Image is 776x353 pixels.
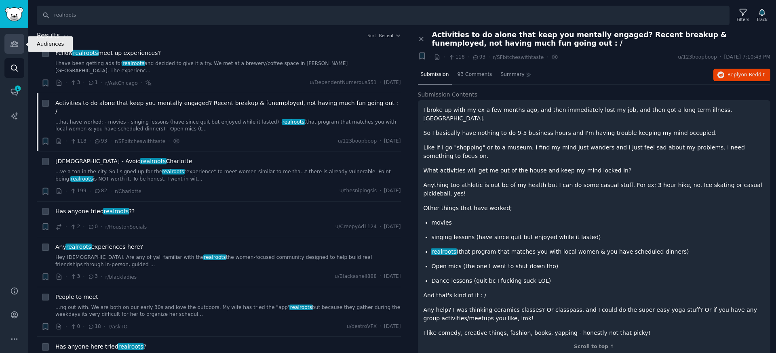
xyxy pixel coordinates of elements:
p: Like if I go "shopping" or to a museum, I find my mind just wanders and I just feel sad about my ... [424,143,765,160]
span: r/HoustonSocials [105,224,147,230]
span: · [429,53,431,61]
span: · [546,53,548,61]
a: Has anyone here triedrealroots? [55,342,146,351]
span: [DATE] 7:10:43 PM [724,54,770,61]
span: r/askTO [108,324,127,330]
a: 1 [4,82,24,102]
a: Fellowrealrootsmeet up experiences? [55,49,161,57]
span: · [89,187,91,195]
span: · [65,137,67,145]
span: realroots [103,208,129,214]
span: [DATE] [384,273,401,280]
span: realroots [70,176,94,182]
span: realroots [203,254,227,260]
p: And that's kind of it : / [424,291,765,300]
span: realroots [162,169,185,174]
span: 93 [94,138,107,145]
p: Any help? I was thinking ceramics classes? Or classpass, and I could do the super easy yoga stuff... [424,306,765,323]
span: · [110,137,112,145]
span: [DEMOGRAPHIC_DATA] - Avoid Charlotte [55,157,192,166]
span: r/SFbitcheswithtaste [493,55,544,60]
span: · [380,323,381,330]
a: ...ng out with. We are both on our early 30s and love the outdoors. My wife has tried the "app"re... [55,304,401,318]
span: Fellow meet up experiences? [55,49,161,57]
span: · [65,322,67,331]
span: · [101,223,102,231]
span: 2 [70,223,80,231]
span: 0 [88,223,98,231]
div: Sort [367,33,376,38]
span: 3 [88,273,98,280]
button: Replyon Reddit [713,69,770,82]
p: Anything too athletic is out bc of my health but I can do some casual stuff. For ex; 3 hour hike,... [424,181,765,198]
span: Activities to do alone that keep you mentally engaged? Recent breakup & funemployed, not having m... [432,31,771,48]
a: [DEMOGRAPHIC_DATA] - AvoidrealrootsCharlotte [55,157,192,166]
span: Reply [727,71,765,79]
a: I have been getting ads forrealrootsand decided to give it a try. We met at a brewery/coffee spac... [55,60,401,74]
span: on Reddit [741,72,765,78]
span: u/Blackashell888 [335,273,377,280]
p: I broke up with my ex a few months ago, and then immediately lost my job, and then got a long ter... [424,106,765,123]
span: 93 [472,54,485,61]
span: · [380,79,381,86]
button: Track [754,7,770,24]
span: realroots [140,158,167,164]
span: Submission [421,71,449,78]
span: · [65,79,67,87]
span: · [101,273,102,281]
span: r/Charlotte [115,189,141,194]
a: ...hat have worked; - movies - singing lessons (have since quit but enjoyed while it lasted) -rea... [55,119,401,133]
span: realroots [289,305,313,310]
span: · [110,187,112,195]
span: r/blackladies [105,274,137,280]
span: Submission Contents [418,90,478,99]
span: u/123boopboop [678,54,717,61]
span: u/DependentNumerous551 [310,79,377,86]
img: GummySearch logo [5,7,23,21]
span: 18 [88,323,101,330]
span: 3 [70,273,80,280]
span: Recent [379,33,394,38]
span: 199 [70,187,86,195]
span: [DATE] [384,138,401,145]
span: 118 [70,138,86,145]
span: realroots [431,248,457,255]
span: [DATE] [384,323,401,330]
p: I like comedy, creative things, fashion, books, yapping - honestly not that picky! [424,329,765,337]
span: · [380,273,381,280]
span: realroots [65,244,92,250]
span: · [83,273,84,281]
span: u/123boopboop [338,138,377,145]
span: · [443,53,445,61]
span: Summary [500,71,524,78]
span: Activities to do alone that keep you mentally engaged? Recent breakup & funemployed, not having m... [55,99,401,116]
span: realroots [122,61,145,66]
span: · [720,54,721,61]
button: Recent [379,33,401,38]
span: · [101,79,102,87]
span: · [168,137,170,145]
span: 1 [14,86,21,91]
span: r/AskChicago [105,80,137,86]
span: realroots [282,119,305,125]
span: · [65,187,67,195]
div: Scroll to top ↑ [424,343,765,351]
p: singing lessons (have since quit but enjoyed while it lasted) [432,233,765,242]
p: So I basically have nothing to do 9-5 business hours and I'm having trouble keeping my mind occup... [424,129,765,137]
span: Results [37,31,60,41]
span: u/CreepyAd1124 [335,223,377,231]
span: realroots [72,50,99,56]
span: [DATE] [384,223,401,231]
span: u/destroVFX [347,323,377,330]
span: People to meet [55,293,98,301]
span: · [380,223,381,231]
span: · [83,223,84,231]
p: movies [432,219,765,227]
span: realroots [118,343,144,350]
a: ...ve a ton in the city. So l signed up for therealroots"experience" to meet women similar to me ... [55,168,401,183]
p: Dance lessons (quit bc I fucking suck LOL) [432,277,765,285]
span: [DATE] [384,187,401,195]
span: 22 [63,34,68,39]
span: 82 [94,187,107,195]
span: · [65,223,67,231]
